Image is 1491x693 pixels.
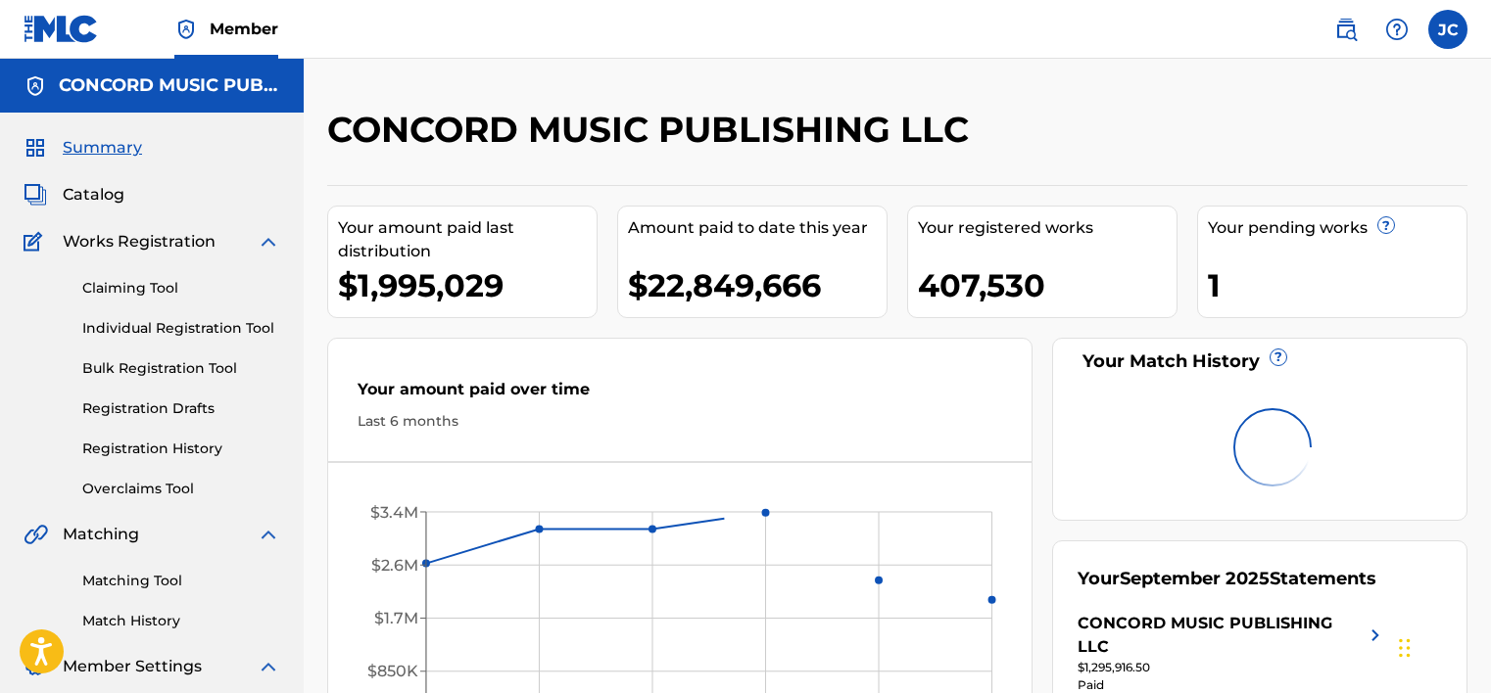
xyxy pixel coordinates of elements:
div: CONCORD MUSIC PUBLISHING LLC [1078,612,1364,659]
img: Catalog [24,183,47,207]
div: 407,530 [918,263,1177,307]
tspan: $850K [367,663,418,681]
span: Summary [63,136,142,160]
img: expand [257,523,280,546]
iframe: Chat Widget [1393,599,1491,693]
div: Your Statements [1078,566,1376,592]
div: $1,995,029 [338,263,597,307]
a: Individual Registration Tool [82,318,280,339]
tspan: $2.6M [371,556,418,575]
img: Summary [24,136,47,160]
div: Amount paid to date this year [628,216,887,240]
img: Works Registration [24,230,49,254]
a: Claiming Tool [82,278,280,299]
a: SummarySummary [24,136,142,160]
a: Match History [82,611,280,631]
div: Last 6 months [358,411,1002,432]
img: expand [257,655,280,678]
a: Registration Drafts [82,398,280,419]
h2: CONCORD MUSIC PUBLISHING LLC [327,108,979,152]
span: Works Registration [63,230,216,254]
span: Catalog [63,183,124,207]
span: Matching [63,523,139,546]
div: 1 [1208,263,1467,307]
div: $22,849,666 [628,263,887,307]
img: preloader [1233,408,1312,486]
div: Your amount paid over time [358,378,1002,411]
img: Matching [24,523,48,546]
div: Drag [1399,619,1411,677]
div: Your pending works [1208,216,1467,240]
div: Your amount paid last distribution [338,216,597,263]
tspan: $3.4M [370,503,418,522]
img: Member Settings [24,655,47,678]
div: Help [1377,10,1417,49]
a: Overclaims Tool [82,479,280,499]
img: right chevron icon [1364,612,1387,659]
tspan: $1.7M [374,609,418,627]
img: MLC Logo [24,15,99,43]
h5: CONCORD MUSIC PUBLISHING LLC [59,74,280,97]
a: CatalogCatalog [24,183,124,207]
div: User Menu [1428,10,1467,49]
div: Your registered works [918,216,1177,240]
a: Public Search [1326,10,1366,49]
img: Accounts [24,74,47,98]
img: search [1334,18,1358,41]
span: ? [1378,217,1394,233]
span: ? [1271,349,1286,365]
span: September 2025 [1120,568,1270,589]
a: Bulk Registration Tool [82,358,280,379]
div: $1,295,916.50 [1078,659,1387,676]
span: Member Settings [63,655,202,678]
a: Registration History [82,439,280,459]
img: Top Rightsholder [174,18,198,41]
img: help [1385,18,1409,41]
img: expand [257,230,280,254]
span: Member [210,18,278,40]
a: Matching Tool [82,571,280,591]
div: Your Match History [1078,348,1442,375]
